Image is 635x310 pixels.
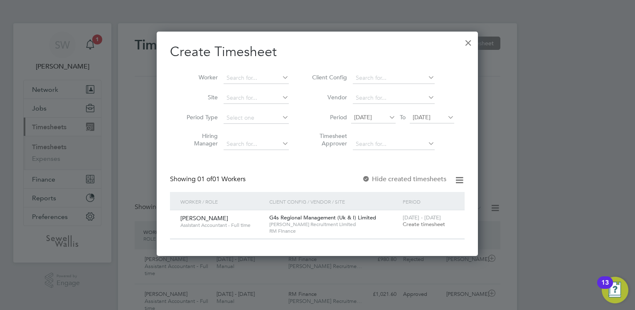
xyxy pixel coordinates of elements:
input: Select one [224,112,289,124]
label: Client Config [310,74,347,81]
span: RM Finance [269,228,399,234]
input: Search for... [353,72,435,84]
span: [DATE] - [DATE] [403,214,441,221]
input: Search for... [224,138,289,150]
label: Vendor [310,93,347,101]
input: Search for... [224,92,289,104]
input: Search for... [224,72,289,84]
span: [PERSON_NAME] [180,214,228,222]
label: Site [180,93,218,101]
input: Search for... [353,138,435,150]
span: To [397,112,408,123]
span: Create timesheet [403,221,445,228]
span: [PERSON_NAME] Recruitment Limited [269,221,399,228]
button: Open Resource Center, 13 new notifications [602,277,628,303]
div: Worker / Role [178,192,267,211]
label: Worker [180,74,218,81]
span: [DATE] [354,113,372,121]
label: Hiring Manager [180,132,218,147]
label: Period Type [180,113,218,121]
label: Period [310,113,347,121]
label: Hide created timesheets [362,175,446,183]
h2: Create Timesheet [170,43,465,61]
input: Search for... [353,92,435,104]
label: Timesheet Approver [310,132,347,147]
span: Assistant Accountant - Full time [180,222,263,229]
span: G4s Regional Management (Uk & I) Limited [269,214,376,221]
span: 01 Workers [197,175,246,183]
span: 01 of [197,175,212,183]
div: Period [401,192,456,211]
span: [DATE] [413,113,431,121]
div: Client Config / Vendor / Site [267,192,401,211]
div: 13 [601,283,609,293]
div: Showing [170,175,247,184]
